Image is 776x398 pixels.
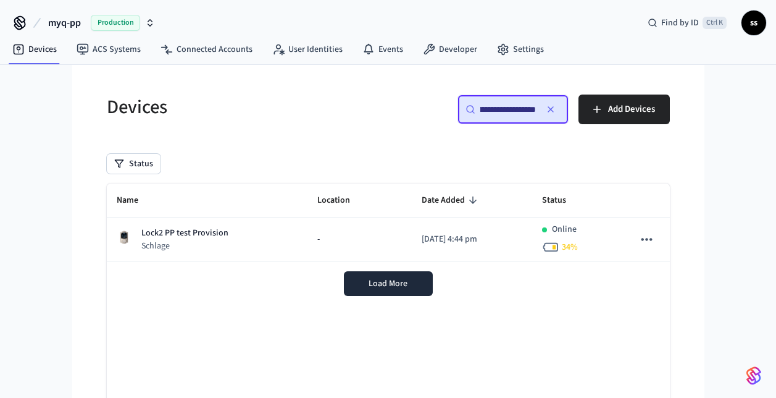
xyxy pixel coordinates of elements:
span: Find by ID [661,17,699,29]
a: ACS Systems [67,38,151,61]
a: User Identities [262,38,353,61]
a: Developer [413,38,487,61]
p: [DATE] 4:44 pm [422,233,522,246]
h5: Devices [107,95,381,120]
table: sticky table [107,184,670,261]
a: Connected Accounts [151,38,262,61]
span: Load More [369,277,407,290]
span: Name [117,191,154,210]
span: myq-pp [48,15,81,30]
button: Add Devices [578,95,670,124]
div: Find by IDCtrl K [638,12,736,34]
button: ss [741,11,766,35]
span: Ctrl K [703,17,727,29]
a: Devices [2,38,67,61]
span: Date Added [422,191,481,210]
a: Events [353,38,413,61]
span: - [317,233,320,246]
p: Online [552,223,577,236]
img: SeamLogoGradient.69752ec5.svg [746,366,761,386]
span: ss [743,12,765,34]
button: Load More [344,271,433,296]
a: Settings [487,38,554,61]
button: Status [107,154,161,174]
span: Status [542,191,582,210]
span: Location [317,191,366,210]
p: Schlage [141,240,228,252]
p: Lock2 PP test Provision [141,227,228,240]
span: Production [91,15,140,31]
span: 34 % [562,241,578,253]
span: Add Devices [608,101,655,117]
img: Schlage Sense Smart Deadbolt with Camelot Trim, Front [117,230,131,245]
